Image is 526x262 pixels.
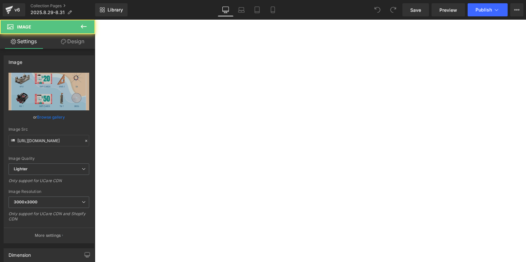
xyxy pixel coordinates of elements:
div: or [9,114,89,121]
p: More settings [35,233,61,238]
a: v6 [3,3,25,16]
button: More settings [4,228,94,243]
button: More [510,3,523,16]
div: Image [9,56,22,65]
span: Publish [475,7,492,12]
a: Browse gallery [37,111,65,123]
span: Save [410,7,421,13]
a: Laptop [233,3,249,16]
button: Redo [387,3,400,16]
div: Image Quality [9,156,89,161]
span: Preview [439,7,457,13]
span: Library [108,7,123,13]
span: 2025.8.29-8.31 [30,10,65,15]
a: Design [49,34,96,49]
b: 3000x3000 [14,199,37,204]
input: Link [9,135,89,146]
div: Dimension [9,249,31,258]
a: Tablet [249,3,265,16]
div: Only support for UCare CDN [9,178,89,188]
a: Collection Pages [30,3,95,9]
div: Image Resolution [9,189,89,194]
span: Image [17,24,31,29]
button: Publish [468,3,508,16]
b: Lighter [14,166,28,171]
div: Only support for UCare CDN and Shopify CDN [9,211,89,226]
div: v6 [13,6,21,14]
a: Mobile [265,3,281,16]
div: Image Src [9,127,89,132]
a: Desktop [218,3,233,16]
a: Preview [432,3,465,16]
a: New Library [95,3,128,16]
button: Undo [371,3,384,16]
